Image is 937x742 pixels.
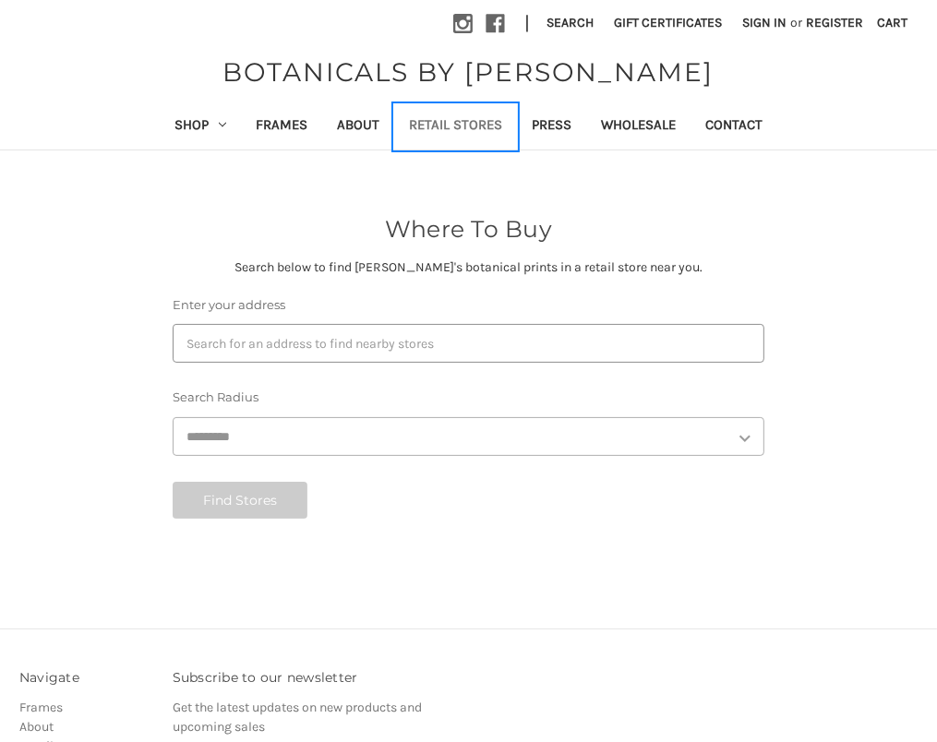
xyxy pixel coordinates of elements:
[322,104,394,150] a: About
[241,104,322,150] a: Frames
[19,700,63,715] a: Frames
[691,104,777,150] a: Contact
[173,212,765,247] h2: Where To Buy
[518,9,536,39] li: |
[517,104,586,150] a: Press
[877,15,907,30] span: Cart
[173,482,307,519] button: Find Stores
[173,698,459,736] p: Get the latest updates on new products and upcoming sales
[173,324,765,363] input: Search for an address to find nearby stores
[160,104,241,150] a: Shop
[173,257,765,277] p: Search below to find [PERSON_NAME]'s botanical prints in a retail store near you.
[213,53,723,91] a: BOTANICALS BY [PERSON_NAME]
[19,668,153,688] h3: Navigate
[586,104,691,150] a: Wholesale
[173,389,765,407] label: Search Radius
[19,719,54,735] a: About
[788,13,804,32] span: or
[173,668,459,688] h3: Subscribe to our newsletter
[173,296,765,315] label: Enter your address
[394,104,517,150] a: Retail Stores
